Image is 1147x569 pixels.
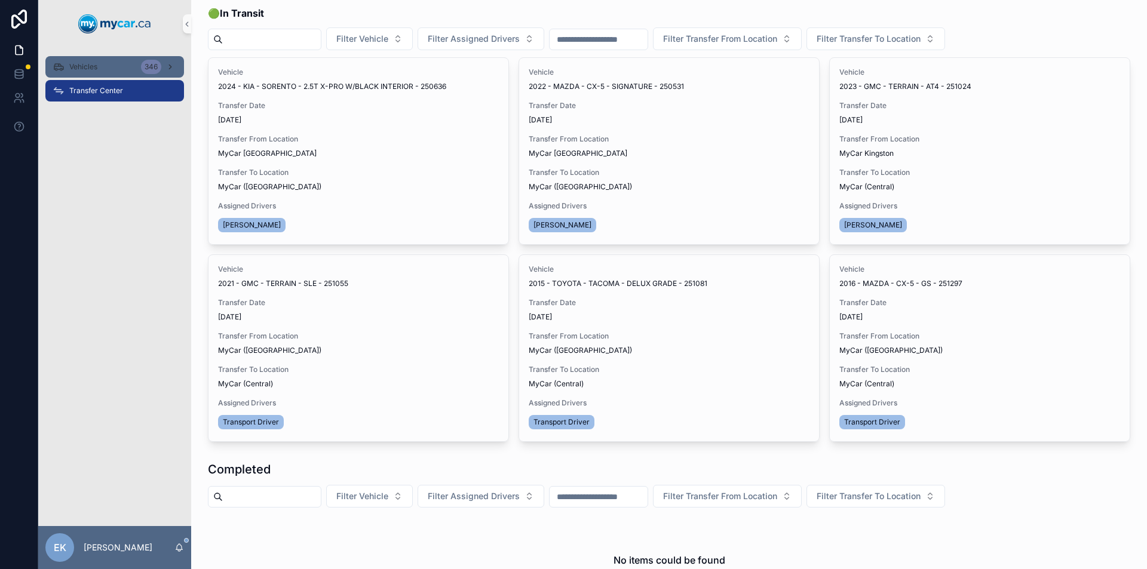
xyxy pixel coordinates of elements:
span: [DATE] [218,312,499,322]
button: Select Button [806,27,945,50]
span: MyCar (Central) [839,182,894,192]
span: Transfer From Location [218,331,499,341]
button: Select Button [653,485,802,508]
span: Transfer Date [218,101,499,110]
span: [DATE] [218,115,499,125]
span: Filter Assigned Drivers [428,490,520,502]
span: [DATE] [529,115,809,125]
span: Transfer To Location [529,168,809,177]
span: Transfer From Location [839,331,1120,341]
a: Vehicle2016 - MAZDA - CX-5 - GS - 251297Transfer Date[DATE]Transfer From LocationMyCar ([GEOGRAPH... [829,254,1130,442]
span: Transfer To Location [218,168,499,177]
button: Select Button [418,485,544,508]
a: Vehicle2024 - KIA - SORENTO - 2.5T X-PRO W/BLACK INTERIOR - 250636Transfer Date[DATE]Transfer Fro... [208,57,509,245]
span: Filter Transfer From Location [663,490,777,502]
span: Assigned Drivers [839,398,1120,408]
span: 2024 - KIA - SORENTO - 2.5T X-PRO W/BLACK INTERIOR - 250636 [218,82,446,91]
span: Filter Transfer From Location [663,33,777,45]
span: Filter Vehicle [336,33,388,45]
span: MyCar ([GEOGRAPHIC_DATA]) [529,346,632,355]
span: Transfer From Location [218,134,499,144]
button: Select Button [326,485,413,508]
span: Assigned Drivers [218,201,499,211]
span: Vehicle [839,264,1120,274]
span: Transfer Date [529,298,809,307]
span: Transfer Date [839,101,1120,110]
span: MyCar Kingston [839,149,894,158]
span: Vehicle [839,67,1120,77]
span: MyCar ([GEOGRAPHIC_DATA]) [839,346,943,355]
span: 2021 - GMC - TERRAIN - SLE - 251055 [218,279,348,288]
div: scrollable content [38,48,191,117]
span: Vehicle [529,67,809,77]
span: 2016 - MAZDA - CX-5 - GS - 251297 [839,279,962,288]
span: MyCar ([GEOGRAPHIC_DATA]) [218,346,321,355]
a: Vehicle2023 - GMC - TERRAIN - AT4 - 251024Transfer Date[DATE]Transfer From LocationMyCar Kingston... [829,57,1130,245]
span: Filter Vehicle [336,490,388,502]
span: Transfer To Location [218,365,499,374]
button: Select Button [326,27,413,50]
span: [DATE] [529,312,809,322]
span: MyCar (Central) [218,379,273,389]
span: [PERSON_NAME] [844,220,902,230]
span: Transfer Center [69,86,123,96]
span: Transport Driver [844,417,900,427]
span: Filter Assigned Drivers [428,33,520,45]
span: Filter Transfer To Location [817,33,921,45]
span: 🟢 [208,6,264,20]
span: Transport Driver [533,417,590,427]
a: Vehicles346 [45,56,184,78]
span: Vehicle [218,264,499,274]
span: Transfer To Location [529,365,809,374]
span: 2015 - TOYOTA - TACOMA - DELUX GRADE - 251081 [529,279,707,288]
button: Select Button [653,27,802,50]
span: Transfer From Location [529,134,809,144]
span: Assigned Drivers [218,398,499,408]
span: MyCar ([GEOGRAPHIC_DATA]) [529,182,632,192]
h1: Completed [208,461,271,478]
span: Vehicles [69,62,97,72]
span: MyCar [GEOGRAPHIC_DATA] [529,149,627,158]
strong: In Transit [220,7,264,19]
span: Vehicle [218,67,499,77]
span: Transfer Date [839,298,1120,307]
div: 346 [141,60,161,74]
span: Transfer Date [218,298,499,307]
span: [PERSON_NAME] [223,220,281,230]
span: Transfer Date [529,101,809,110]
a: Vehicle2015 - TOYOTA - TACOMA - DELUX GRADE - 251081Transfer Date[DATE]Transfer From LocationMyCa... [519,254,820,442]
span: MyCar (Central) [529,379,584,389]
span: MyCar (Central) [839,379,894,389]
span: EK [54,540,66,555]
img: App logo [78,14,151,33]
span: Transfer From Location [529,331,809,341]
a: Vehicle2021 - GMC - TERRAIN - SLE - 251055Transfer Date[DATE]Transfer From LocationMyCar ([GEOGRA... [208,254,509,442]
a: Vehicle2022 - MAZDA - CX-5 - SIGNATURE - 250531Transfer Date[DATE]Transfer From LocationMyCar [GE... [519,57,820,245]
span: Assigned Drivers [839,201,1120,211]
span: [DATE] [839,312,1120,322]
span: Transfer To Location [839,365,1120,374]
span: 2022 - MAZDA - CX-5 - SIGNATURE - 250531 [529,82,684,91]
span: [DATE] [839,115,1120,125]
button: Select Button [418,27,544,50]
span: Assigned Drivers [529,398,809,408]
button: Select Button [806,485,945,508]
span: Transfer To Location [839,168,1120,177]
h2: No items could be found [614,553,725,567]
span: 2023 - GMC - TERRAIN - AT4 - 251024 [839,82,971,91]
span: Filter Transfer To Location [817,490,921,502]
a: Transfer Center [45,80,184,102]
span: [PERSON_NAME] [533,220,591,230]
span: Transfer From Location [839,134,1120,144]
span: Vehicle [529,264,809,274]
span: MyCar ([GEOGRAPHIC_DATA]) [218,182,321,192]
span: MyCar [GEOGRAPHIC_DATA] [218,149,317,158]
span: Transport Driver [223,417,279,427]
span: Assigned Drivers [529,201,809,211]
p: [PERSON_NAME] [84,542,152,553]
